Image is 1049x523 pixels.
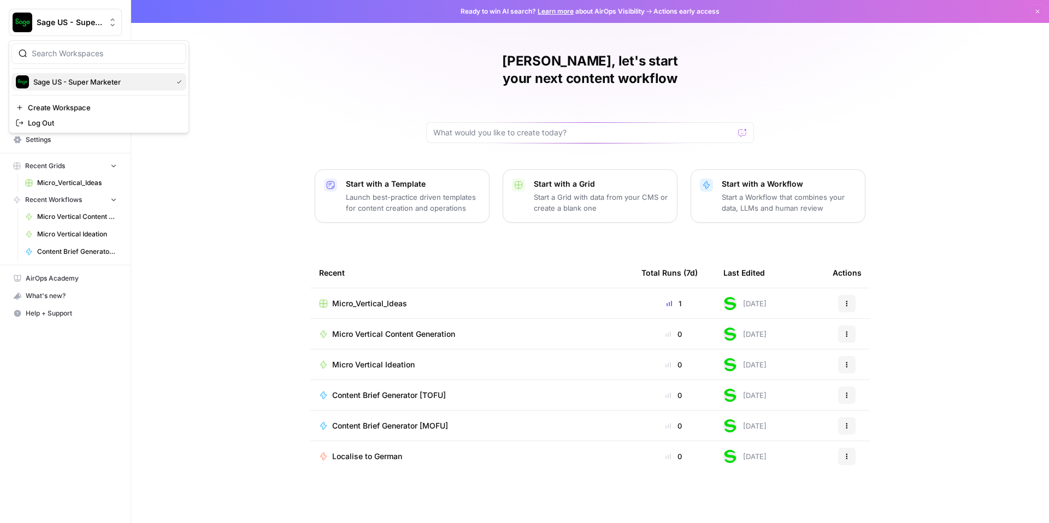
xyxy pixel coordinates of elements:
[28,117,178,128] span: Log Out
[332,298,407,309] span: Micro_Vertical_Ideas
[723,389,736,402] img: 2tjdtbkr969jgkftgy30i99suxv9
[332,329,455,340] span: Micro Vertical Content Generation
[25,195,82,205] span: Recent Workflows
[26,135,117,145] span: Settings
[16,75,29,88] img: Sage US - Super Marketer Logo
[346,192,480,213] p: Launch best-practice driven templates for content creation and operations
[641,258,698,288] div: Total Runs (7d)
[723,450,767,463] div: [DATE]
[9,305,122,322] button: Help + Support
[538,7,574,15] a: Learn more
[722,179,856,189] p: Start with a Workflow
[20,174,122,192] a: Micro_Vertical_Ideas
[33,76,168,87] span: Sage US - Super Marketer
[332,420,448,431] span: Content Brief Generator [MOFU]
[503,169,677,223] button: Start with a GridStart a Grid with data from your CMS or create a blank one
[723,358,767,371] div: [DATE]
[723,389,767,402] div: [DATE]
[641,420,706,431] div: 0
[641,298,706,309] div: 1
[346,179,480,189] p: Start with a Template
[9,9,122,36] button: Workspace: Sage US - Super Marketer
[723,258,765,288] div: Last Edited
[319,390,624,401] a: Content Brief Generator [TOFU]
[37,178,117,188] span: Micro_Vertical_Ideas
[20,225,122,243] a: Micro Vertical Ideation
[723,358,736,371] img: 2tjdtbkr969jgkftgy30i99suxv9
[319,329,624,340] a: Micro Vertical Content Generation
[319,359,624,370] a: Micro Vertical Ideation
[641,451,706,462] div: 0
[319,258,624,288] div: Recent
[722,192,856,213] p: Start a Workflow that combines your data, LLMs and human review
[319,420,624,431] a: Content Brief Generator [MOFU]
[641,329,706,340] div: 0
[11,115,186,130] a: Log Out
[534,179,668,189] p: Start with a Grid
[9,158,122,174] button: Recent Grids
[332,451,402,462] span: Localise to German
[461,7,645,16] span: Ready to win AI search? about AirOps Visibility
[319,298,624,309] a: Micro_Vertical_Ideas
[426,52,754,87] h1: [PERSON_NAME], let's start your next content workflow
[723,297,736,310] img: 2tjdtbkr969jgkftgy30i99suxv9
[332,359,415,370] span: Micro Vertical Ideation
[641,359,706,370] div: 0
[433,127,734,138] input: What would you like to create today?
[653,7,720,16] span: Actions early access
[723,297,767,310] div: [DATE]
[9,270,122,287] a: AirOps Academy
[534,192,668,213] p: Start a Grid with data from your CMS or create a blank one
[37,17,103,28] span: Sage US - Super Marketer
[9,40,189,133] div: Workspace: Sage US - Super Marketer
[723,328,736,341] img: 2tjdtbkr969jgkftgy30i99suxv9
[723,450,736,463] img: 2tjdtbkr969jgkftgy30i99suxv9
[11,100,186,115] a: Create Workspace
[833,258,862,288] div: Actions
[13,13,32,32] img: Sage US - Super Marketer Logo
[20,243,122,260] a: Content Brief Generator [TOFU]
[723,419,736,432] img: 2tjdtbkr969jgkftgy30i99suxv9
[37,247,117,257] span: Content Brief Generator [TOFU]
[9,192,122,208] button: Recent Workflows
[691,169,865,223] button: Start with a WorkflowStart a Workflow that combines your data, LLMs and human review
[26,274,117,283] span: AirOps Academy
[332,390,446,401] span: Content Brief Generator [TOFU]
[319,451,624,462] a: Localise to German
[25,161,65,171] span: Recent Grids
[723,419,767,432] div: [DATE]
[32,48,179,59] input: Search Workspaces
[315,169,490,223] button: Start with a TemplateLaunch best-practice driven templates for content creation and operations
[28,102,178,113] span: Create Workspace
[37,229,117,239] span: Micro Vertical Ideation
[9,287,122,305] button: What's new?
[9,288,121,304] div: What's new?
[26,308,117,318] span: Help + Support
[20,208,122,225] a: Micro Vertical Content Generation
[37,212,117,222] span: Micro Vertical Content Generation
[723,328,767,341] div: [DATE]
[9,131,122,148] a: Settings
[641,390,706,401] div: 0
